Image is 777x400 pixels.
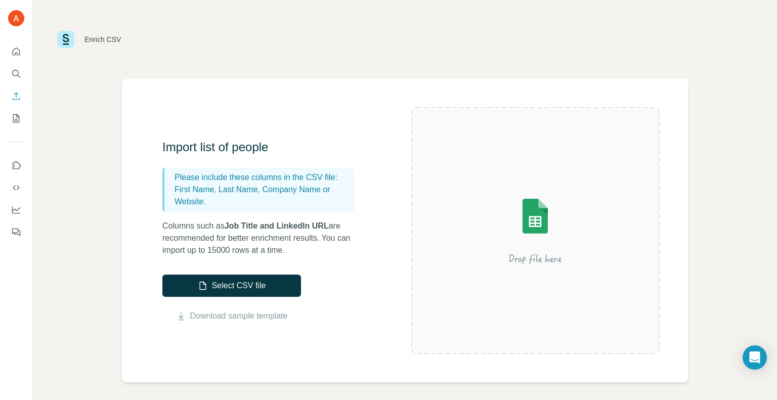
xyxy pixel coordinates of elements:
p: Please include these columns in the CSV file: [175,171,351,184]
span: Job Title and LinkedIn URL [225,221,329,230]
button: Select CSV file [162,275,301,297]
button: Use Surfe API [8,179,24,197]
p: Columns such as are recommended for better enrichment results. You can import up to 15000 rows at... [162,220,365,256]
button: Use Surfe on LinkedIn [8,156,24,174]
button: Quick start [8,42,24,61]
button: Enrich CSV [8,87,24,105]
a: Download sample template [190,310,288,322]
img: Surfe Illustration - Drop file here or select below [444,170,626,291]
div: Open Intercom Messenger [743,345,767,370]
button: Download sample template [162,310,301,322]
button: My lists [8,109,24,127]
p: First Name, Last Name, Company Name or Website. [175,184,351,208]
button: Dashboard [8,201,24,219]
button: Search [8,65,24,83]
img: Surfe Logo [57,31,74,48]
img: Avatar [8,10,24,26]
h3: Import list of people [162,139,365,155]
div: Enrich CSV [84,34,121,45]
button: Feedback [8,223,24,241]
